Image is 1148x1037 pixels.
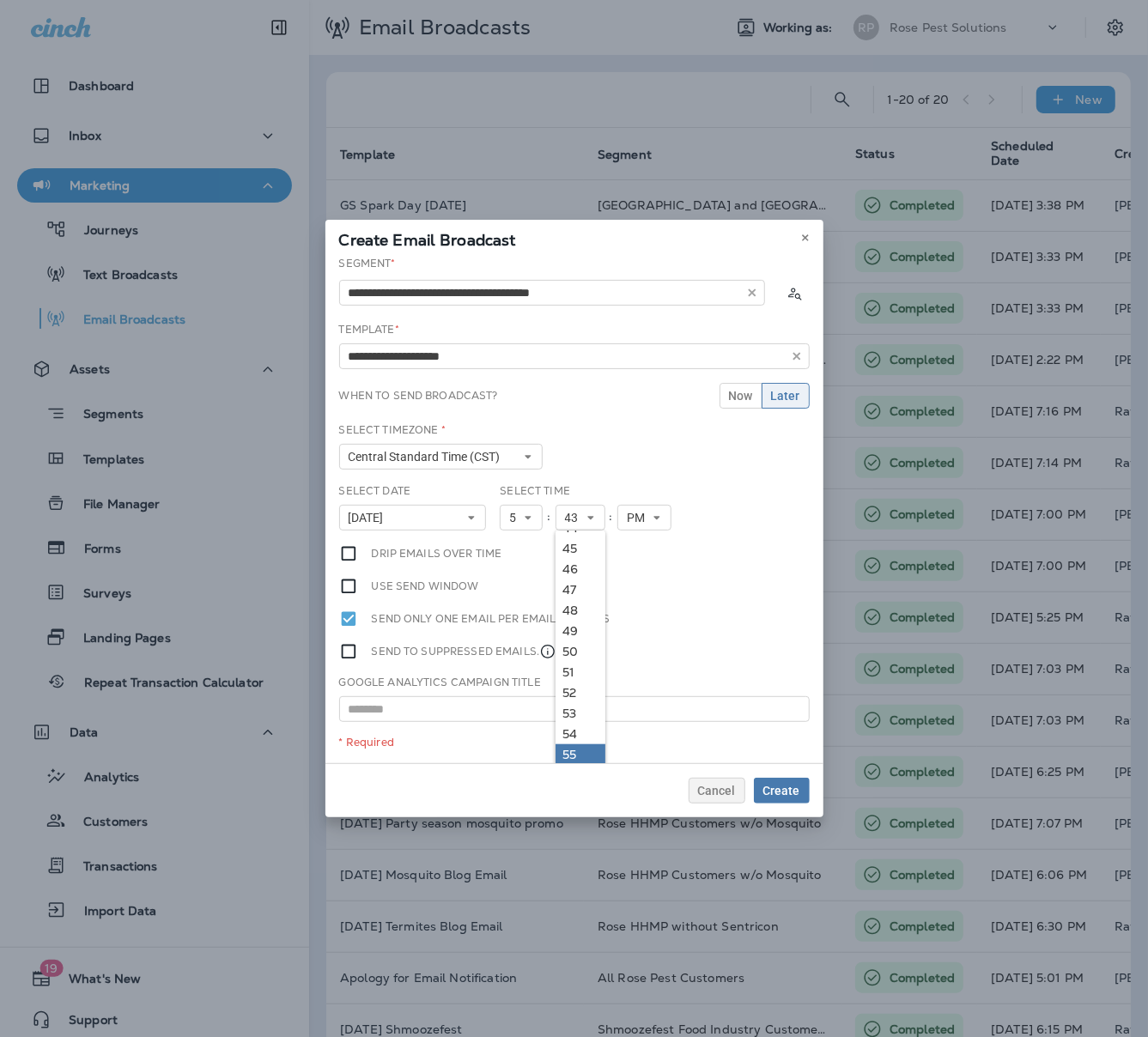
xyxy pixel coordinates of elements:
[339,505,487,531] button: [DATE]
[339,676,541,689] label: Google Analytics Campaign Title
[763,785,800,797] span: Create
[325,220,823,256] div: Create Email Broadcast
[698,785,736,797] span: Cancel
[762,383,810,409] button: Later
[556,621,605,641] a: 49
[372,642,557,661] label: Send to suppressed emails.
[729,390,753,402] span: Now
[339,323,399,337] label: Template
[339,389,498,403] label: When to send broadcast?
[556,579,605,600] a: 47
[771,390,800,402] span: Later
[605,505,617,531] div: :
[339,444,544,470] button: Central Standard Time (CST)
[556,559,605,579] a: 46
[565,511,586,525] span: 43
[543,505,555,531] div: :
[339,257,396,270] label: Segment
[556,682,605,703] a: 52
[556,744,605,765] a: 55
[349,450,507,464] span: Central Standard Time (CST)
[689,778,745,804] button: Cancel
[627,511,652,525] span: PM
[617,505,671,531] button: PM
[556,724,605,744] a: 54
[500,484,570,498] label: Select Time
[556,538,605,559] a: 45
[720,383,762,409] button: Now
[349,511,391,525] span: [DATE]
[339,736,810,749] div: * Required
[372,577,479,596] label: Use send window
[372,544,502,563] label: Drip emails over time
[500,505,543,531] button: 5
[509,511,523,525] span: 5
[372,609,610,628] label: Send only one email per email address
[754,778,810,804] button: Create
[339,423,446,437] label: Select Timezone
[339,484,411,498] label: Select Date
[779,277,810,308] button: Calculate the estimated number of emails to be sent based on selected segment. (This could take a...
[556,600,605,621] a: 48
[556,703,605,724] a: 53
[556,662,605,682] a: 51
[556,641,605,662] a: 50
[556,505,605,531] button: 43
